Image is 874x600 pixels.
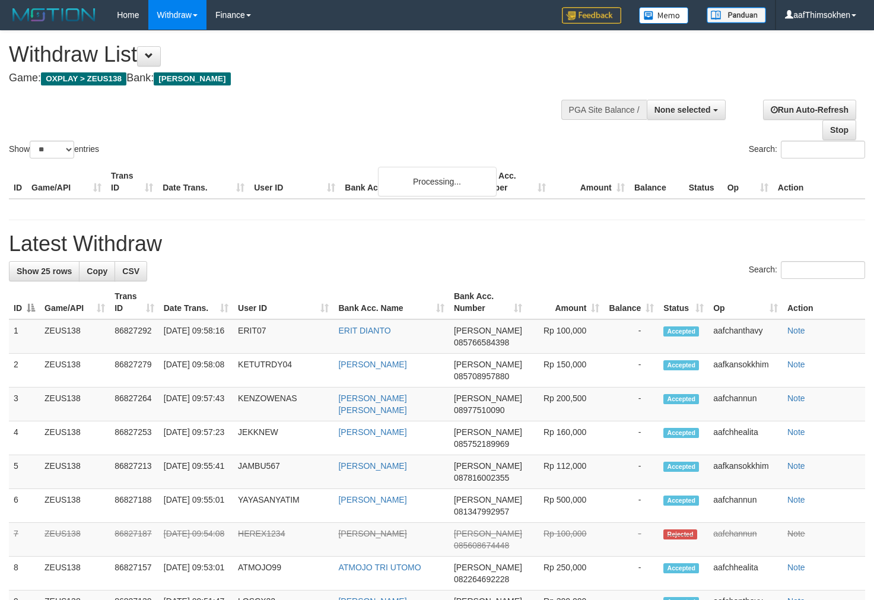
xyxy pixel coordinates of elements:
[454,574,509,584] span: Copy 082264692228 to clipboard
[338,360,406,369] a: [PERSON_NAME]
[527,489,604,523] td: Rp 500,000
[454,338,509,347] span: Copy 085766584398 to clipboard
[454,439,509,449] span: Copy 085752189969 to clipboard
[40,319,110,354] td: ZEUS138
[787,529,805,538] a: Note
[9,141,99,158] label: Show entries
[159,388,233,421] td: [DATE] 09:57:43
[249,165,340,199] th: User ID
[604,455,659,489] td: -
[787,563,805,572] a: Note
[110,557,159,591] td: 86827157
[708,319,783,354] td: aafchanthavy
[787,495,805,504] a: Note
[110,354,159,388] td: 86827279
[763,100,856,120] a: Run Auto-Refresh
[233,388,333,421] td: KENZOWENAS
[9,319,40,354] td: 1
[454,507,509,516] span: Copy 081347992957 to clipboard
[663,529,697,539] span: Rejected
[787,360,805,369] a: Note
[663,428,699,438] span: Accepted
[9,72,571,84] h4: Game: Bank:
[454,473,509,482] span: Copy 087816002355 to clipboard
[527,523,604,557] td: Rp 100,000
[527,421,604,455] td: Rp 160,000
[663,326,699,336] span: Accepted
[604,319,659,354] td: -
[40,455,110,489] td: ZEUS138
[340,165,471,199] th: Bank Acc. Name
[338,393,406,415] a: [PERSON_NAME] [PERSON_NAME]
[787,427,805,437] a: Note
[40,489,110,523] td: ZEUS138
[233,354,333,388] td: KETUTRDY04
[9,6,99,24] img: MOTION_logo.png
[527,388,604,421] td: Rp 200,500
[708,557,783,591] td: aafchhealita
[604,489,659,523] td: -
[773,165,865,199] th: Action
[110,523,159,557] td: 86827187
[338,326,390,335] a: ERIT DIANTO
[9,43,571,66] h1: Withdraw List
[723,165,773,199] th: Op
[233,489,333,523] td: YAYASANYATIM
[27,165,106,199] th: Game/API
[40,285,110,319] th: Game/API: activate to sort column ascending
[159,319,233,354] td: [DATE] 09:58:16
[233,319,333,354] td: ERIT07
[9,557,40,591] td: 8
[708,388,783,421] td: aafchannun
[454,326,522,335] span: [PERSON_NAME]
[562,7,621,24] img: Feedback.jpg
[707,7,766,23] img: panduan.png
[40,557,110,591] td: ZEUS138
[233,557,333,591] td: ATMOJO99
[233,455,333,489] td: JAMBU567
[154,72,230,85] span: [PERSON_NAME]
[9,523,40,557] td: 7
[9,388,40,421] td: 3
[233,421,333,455] td: JEKKNEW
[561,100,647,120] div: PGA Site Balance /
[40,421,110,455] td: ZEUS138
[663,360,699,370] span: Accepted
[338,563,421,572] a: ATMOJO TRI UTOMO
[684,165,723,199] th: Status
[604,523,659,557] td: -
[159,354,233,388] td: [DATE] 09:58:08
[110,421,159,455] td: 86827253
[159,557,233,591] td: [DATE] 09:53:01
[333,285,449,319] th: Bank Acc. Name: activate to sort column ascending
[659,285,708,319] th: Status: activate to sort column ascending
[663,563,699,573] span: Accepted
[787,461,805,471] a: Note
[106,165,158,199] th: Trans ID
[338,495,406,504] a: [PERSON_NAME]
[338,461,406,471] a: [PERSON_NAME]
[454,372,509,381] span: Copy 085708957880 to clipboard
[110,489,159,523] td: 86827188
[639,7,689,24] img: Button%20Memo.svg
[9,285,40,319] th: ID: activate to sort column descending
[604,557,659,591] td: -
[654,105,711,115] span: None selected
[527,354,604,388] td: Rp 150,000
[527,455,604,489] td: Rp 112,000
[630,165,684,199] th: Balance
[647,100,726,120] button: None selected
[454,427,522,437] span: [PERSON_NAME]
[158,165,249,199] th: Date Trans.
[454,529,522,538] span: [PERSON_NAME]
[454,541,509,550] span: Copy 085608674448 to clipboard
[79,261,115,281] a: Copy
[9,165,27,199] th: ID
[449,285,527,319] th: Bank Acc. Number: activate to sort column ascending
[110,455,159,489] td: 86827213
[708,523,783,557] td: aafchannun
[663,462,699,472] span: Accepted
[708,489,783,523] td: aafchannun
[87,266,107,276] span: Copy
[708,455,783,489] td: aafkansokkhim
